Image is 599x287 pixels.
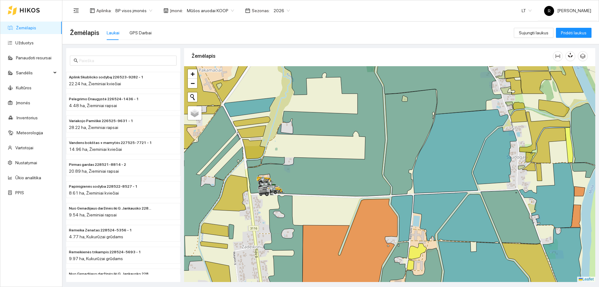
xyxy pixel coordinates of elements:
a: Nustatymai [15,160,37,165]
span: BP visos įmonės [115,6,152,15]
span: Nuo Genadijaus daržinės iki G. Jankausko 228522-8527 - 2 [69,205,153,211]
a: Užduotys [15,40,34,45]
span: Įmonė : [170,7,183,14]
input: Paieška [79,57,173,64]
span: Remeika Zenatas 228524-5356 - 1 [69,227,132,233]
a: Panaudoti resursai [16,55,51,60]
a: Įmonės [16,100,30,105]
span: 2026 [274,6,290,15]
span: 22.24 ha, Žieminiai kviečiai [69,81,121,86]
a: Layers [188,106,202,120]
a: PPIS [15,190,24,195]
div: GPS Darbai [129,29,152,36]
button: menu-fold [70,4,82,17]
a: Meteorologija [17,130,43,135]
a: Leaflet [579,277,594,281]
span: Mūšos aruodai KOOP [187,6,234,15]
span: search [74,58,78,63]
span: Sezonas : [252,7,270,14]
a: Žemėlapis [16,25,36,30]
span: + [191,70,195,78]
span: Aplink Skublicko sodybą 226523-9282 - 1 [69,74,144,80]
a: Ūkio analitika [15,175,41,180]
span: Nuo Genadijaus daržinės iki G. Jankausko 228522-8527 - 4 [69,271,153,277]
span: Sandėlis [16,67,51,79]
span: Aplinka : [96,7,112,14]
span: 9.97 ha, Kukurūzai grūdams [69,256,123,261]
span: Remeikienės trikampis 228524-5693 - 1 [69,249,141,255]
span: Sujungti laukus [519,29,548,36]
span: 28.22 ha, Žieminiai rapsai [69,125,118,130]
button: Sujungti laukus [514,28,553,38]
a: Kultūros [16,85,32,90]
span: calendar [245,8,250,13]
span: layout [90,8,95,13]
span: Pridėti laukus [561,29,587,36]
button: column-width [553,51,563,61]
span: R [548,6,551,16]
a: Vartotojai [15,145,33,150]
span: Vandens bokštas + mamytės 227525-7721 - 1 [69,140,152,146]
a: Zoom in [188,69,197,79]
a: Inventorius [17,115,38,120]
span: Variakojo Pamiškė 226525-9631 - 1 [69,118,133,124]
div: Žemėlapis [192,47,553,65]
span: 9.54 ha, Žieminiai rapsai [69,212,117,217]
span: 4.48 ha, Žieminiai rapsai [69,103,117,108]
a: Zoom out [188,79,197,88]
a: Sujungti laukus [514,30,553,35]
button: Initiate a new search [188,92,197,102]
span: 20.89 ha, Žieminiai rapsai [69,169,119,174]
span: 14.96 ha, Žieminiai kviečiai [69,147,122,152]
button: Pridėti laukus [556,28,592,38]
span: menu-fold [73,8,79,13]
span: column-width [553,54,562,59]
span: − [191,79,195,87]
span: [PERSON_NAME] [544,8,591,13]
span: LT [522,6,532,15]
span: Pirmas gardas 228521-8814 - 2 [69,162,126,168]
span: 8.61 ha, Žieminiai kviečiai [69,191,119,195]
span: Pelegrimo Draugystė 226524-1436 - 1 [69,96,139,102]
span: Žemėlapis [70,28,99,38]
span: shop [163,8,168,13]
span: 4.77 ha, Kukurūzai grūdams [69,234,123,239]
a: Pridėti laukus [556,30,592,35]
span: Papinigienės sodyba 228522-8527 - 1 [69,184,138,190]
div: Laukai [107,29,119,36]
